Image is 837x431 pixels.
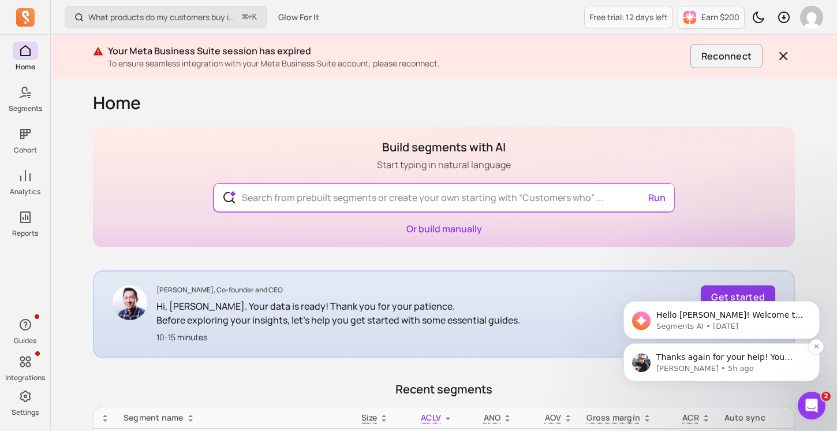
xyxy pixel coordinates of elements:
p: Settings [12,408,39,417]
span: ACLV [421,412,441,423]
span: ANO [484,412,501,423]
kbd: ⌘ [242,10,248,25]
h1: Build segments with AI [377,139,511,155]
p: 10-15 minutes [156,332,520,343]
p: Your Meta Business Suite session has expired [108,44,686,58]
p: Start typing in natural language [377,158,511,172]
p: Guides [14,336,36,345]
button: Toggle dark mode [747,6,770,29]
a: Free trial: 12 days left [584,6,673,28]
iframe: Intercom live chat [798,392,825,419]
span: 2 [821,392,831,401]
kbd: K [252,13,257,22]
input: Search from prebuilt segments or create your own starting with “Customers who” ... [233,184,656,211]
button: Guides [13,313,38,348]
span: Glow For It [278,12,319,23]
p: Cohort [14,146,37,155]
button: Run [644,186,670,209]
h1: Home [93,92,795,113]
p: What products do my customers buy in the same order? [88,12,238,23]
button: Earn $200 [678,6,745,29]
p: Reports [12,229,38,238]
button: Reconnect [690,44,763,68]
span: Size [361,412,378,423]
button: What products do my customers buy in the same order?⌘+K [65,6,267,28]
p: Segments [9,104,42,113]
p: Earn $200 [701,12,739,23]
div: Auto sync [724,412,787,423]
p: Home [16,62,35,72]
p: Integrations [5,373,45,382]
p: Free trial: 12 days left [589,12,668,23]
p: Hi, [PERSON_NAME]. Your data is ready! Thank you for your patience. [156,299,520,313]
button: Glow For It [271,7,326,28]
p: Analytics [10,187,40,196]
iframe: Intercom notifications message [606,228,837,400]
p: [PERSON_NAME], Co-founder and CEO [156,285,520,295]
p: Gross margin [586,412,640,423]
img: avatar [800,6,823,29]
p: Before exploring your insights, let's help you get started with some essential guides. [156,313,520,327]
a: Or build manually [406,222,482,235]
span: + [242,11,257,23]
div: Segment name [124,412,320,423]
p: AOV [545,412,562,423]
p: Recent segments [93,381,795,397]
p: ACR [682,412,699,423]
img: John Chao CEO [113,285,147,320]
p: To ensure seamless integration with your Meta Business Suite account, please reconnect. [108,58,686,69]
